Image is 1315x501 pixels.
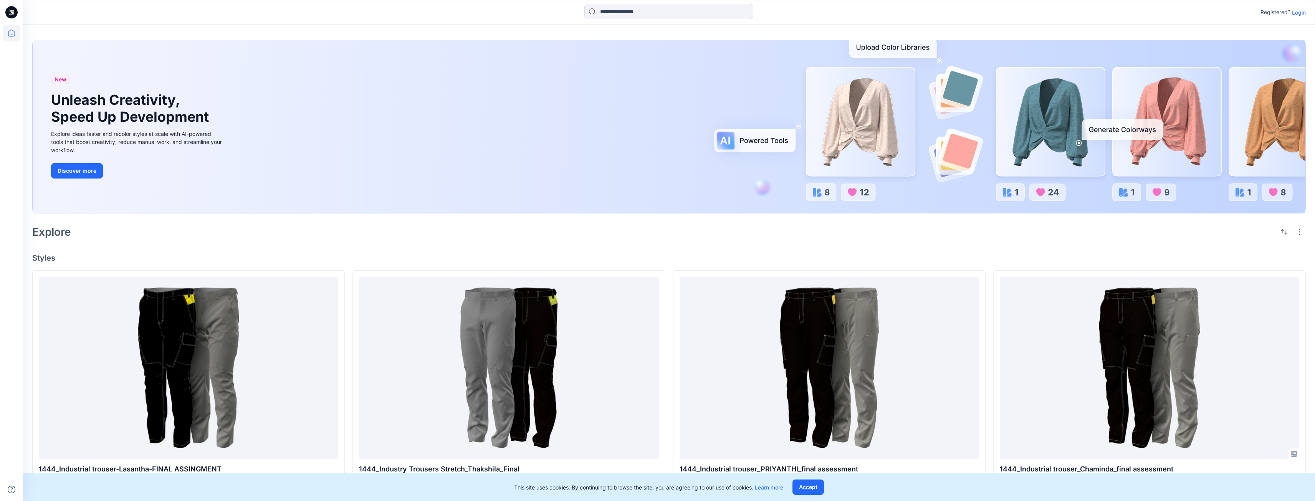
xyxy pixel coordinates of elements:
p: 1444_Industrial trouser-Lasantha-FINAL ASSINGMENT [39,464,338,475]
h1: Unleash Creativity, Speed Up Development [51,92,212,125]
p: Registered? [1260,8,1290,17]
p: 1444_Industrial trouser_PRIYANTHI_final assessment [680,464,979,475]
a: 1444_Industrial trouser_Chaminda_final assessment [1000,277,1299,459]
button: Discover more [51,163,103,179]
div: Explore ideas faster and recolor styles at scale with AI-powered tools that boost creativity, red... [51,130,224,154]
button: Accept [792,480,824,495]
p: This site uses cookies. By continuing to browse the site, you are agreeing to our use of cookies. [514,483,783,491]
span: New [55,75,66,84]
p: Login [1292,8,1306,17]
a: 1444_Industrial trouser-Lasantha-FINAL ASSINGMENT [39,277,338,459]
h4: Styles [32,253,1306,263]
p: 1444_Industrial trouser_Chaminda_final assessment [1000,464,1299,475]
p: 1444_Industry Trousers Stretch_Thakshila_Final [359,464,658,475]
a: Discover more [51,163,224,179]
h2: Explore [32,226,71,238]
a: 1444_Industry Trousers Stretch_Thakshila_Final [359,277,658,459]
a: 1444_Industrial trouser_PRIYANTHI_final assessment [680,277,979,459]
a: Learn more [755,484,783,491]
